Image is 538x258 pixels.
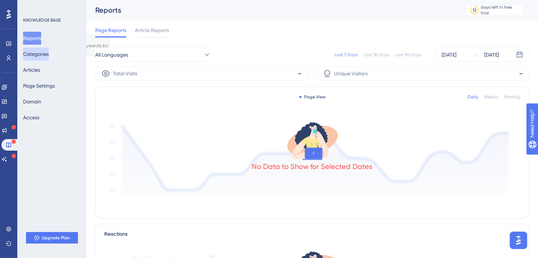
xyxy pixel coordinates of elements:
div: Reactions [104,230,520,239]
div: No Data to Show for Selected Dates [252,161,373,172]
button: Page Settings [23,79,55,92]
div: v 4.0.25 [20,12,35,17]
span: - [298,68,302,79]
button: Articles [23,63,40,76]
button: Reports [23,32,41,45]
div: Keywords by Traffic [80,43,122,47]
div: Domain Overview [27,43,65,47]
button: Upgrade Plan [26,232,78,244]
img: tab_keywords_by_traffic_grey.svg [72,42,78,48]
div: Weekly [484,94,498,100]
span: Article Reports [135,26,169,35]
div: Domain: [DOMAIN_NAME] [19,19,79,25]
img: tab_domain_overview_orange.svg [19,42,25,48]
div: days left in free trial [481,4,521,16]
button: All Languages [95,48,211,62]
img: logo_orange.svg [12,12,17,17]
button: Categories [23,48,49,61]
iframe: UserGuiding AI Assistant Launcher [508,230,529,251]
div: Last 30 Days [363,52,389,58]
span: Unique Visitors [334,69,368,78]
button: Access [23,111,39,124]
div: Daily [468,94,478,100]
div: 12 [473,7,476,13]
span: Page Reports [95,26,126,35]
div: Page View [299,94,325,100]
span: All Languages [95,50,128,59]
div: Monthly [504,94,520,100]
div: Last 7 Days [334,52,358,58]
div: [DATE] [442,50,456,59]
div: Last 90 Days [395,52,421,58]
div: [DATE] [484,50,499,59]
img: website_grey.svg [12,19,17,25]
div: Reports [95,5,448,15]
button: Domain [23,95,41,108]
span: - [519,68,523,79]
span: Total Visits [113,69,137,78]
span: Upgrade Plan [42,235,70,241]
div: KNOWLEDGE BASE [23,17,61,23]
span: Need Help? [17,2,45,10]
